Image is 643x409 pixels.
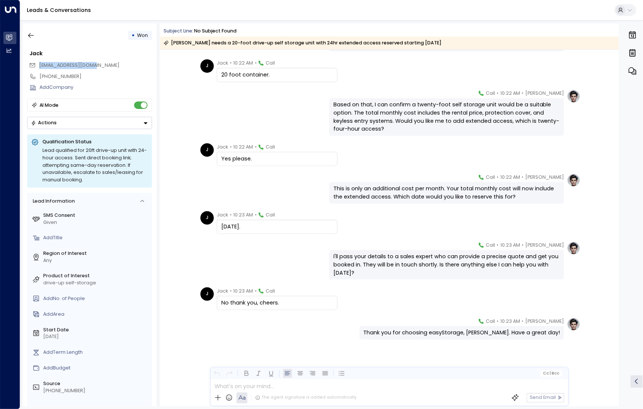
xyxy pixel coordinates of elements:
span: Subject Line: [164,28,193,34]
span: • [255,211,257,219]
img: profile-logo.png [567,241,580,255]
span: • [255,59,257,67]
button: Cc|Bcc [540,370,562,377]
div: Based on that, I can confirm a twenty-foot self storage unit would be a suitable option. The tota... [333,101,560,133]
span: • [230,59,232,67]
span: • [230,287,232,295]
div: • [132,29,135,41]
span: • [230,211,232,219]
span: 10:23 AM [500,241,520,249]
div: No thank you, cheers. [221,299,333,307]
div: J [200,287,214,301]
span: Cc Bcc [543,371,560,376]
div: Lead Information [30,198,75,205]
label: Start Date [43,327,149,334]
div: Jack [29,50,152,58]
div: Thank you for choosing easyStorage, [PERSON_NAME]. Have a great day! [363,329,560,337]
div: AddNo. of People [43,295,149,302]
div: J [200,143,214,157]
span: • [522,241,524,249]
div: [DATE] [43,333,149,340]
span: Jack [217,143,228,151]
span: Call [266,59,275,67]
div: AddArea [43,311,149,318]
span: [PERSON_NAME] [525,90,564,97]
div: AddBudget [43,365,149,372]
button: Actions [27,117,152,129]
a: Leads & Conversations [27,6,91,14]
span: 10:23 AM [233,287,253,295]
span: Call [486,241,495,249]
span: • [522,174,524,181]
span: 10:22 AM [500,174,520,181]
div: J [200,211,214,225]
div: AddTerm Length [43,349,149,356]
span: 10:22 AM [500,90,520,97]
img: profile-logo.png [567,90,580,103]
span: Won [137,32,148,38]
div: J [200,59,214,73]
div: [PHONE_NUMBER] [43,387,149,394]
button: Redo [225,369,234,378]
span: jtalbert1@live.co.uk [39,62,120,69]
span: Jack [217,211,228,219]
img: profile-logo.png [567,174,580,187]
div: Given [43,219,149,226]
div: No subject found [194,28,237,35]
label: Region of Interest [43,250,149,257]
span: Call [486,174,495,181]
div: [PERSON_NAME] needs a 20-foot drive-up self storage unit with 24hr extended access reserved start... [164,39,441,47]
p: Qualification Status [42,138,148,145]
span: Call [266,287,275,295]
div: Yes please. [221,155,333,163]
div: I'll pass your details to a sales expert who can provide a precise quote and get you booked in. T... [333,253,560,277]
span: 10:23 AM [233,211,253,219]
div: AddTitle [43,234,149,241]
span: 10:22 AM [233,143,253,151]
button: Undo [212,369,222,378]
div: AddCompany [39,84,152,91]
div: AI Mode [39,102,59,109]
div: Actions [31,120,57,126]
span: • [497,90,499,97]
span: Call [266,211,275,219]
span: Call [486,318,495,325]
span: | [550,371,551,376]
div: Any [43,257,149,264]
span: 10:23 AM [500,318,520,325]
span: • [255,287,257,295]
div: Lead qualified for 20ft drive-up unit with 24-hour access. Sent direct booking link; attempting s... [42,147,148,184]
span: • [522,90,524,97]
span: • [522,318,524,325]
span: • [230,143,232,151]
span: • [255,143,257,151]
div: 20 foot container. [221,71,333,79]
span: Jack [217,287,228,295]
span: 10:22 AM [233,59,253,67]
label: Product of Interest [43,272,149,280]
span: Call [486,90,495,97]
span: • [497,241,499,249]
div: This is only an additional cost per month. Your total monthly cost will now include the extended ... [333,185,560,201]
div: [PHONE_NUMBER] [39,73,152,80]
label: Source [43,380,149,387]
span: [PERSON_NAME] [525,174,564,181]
span: [PERSON_NAME] [525,241,564,249]
img: profile-logo.png [567,318,580,331]
span: [PERSON_NAME] [525,318,564,325]
div: The agent signature is added automatically [255,395,357,401]
div: Button group with a nested menu [27,117,152,129]
span: Call [266,143,275,151]
span: Jack [217,59,228,67]
span: [EMAIL_ADDRESS][DOMAIN_NAME] [39,62,120,68]
span: • [497,318,499,325]
div: drive-up self-storage [43,280,149,287]
span: • [497,174,499,181]
div: [DATE]. [221,223,333,231]
label: SMS Consent [43,212,149,219]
